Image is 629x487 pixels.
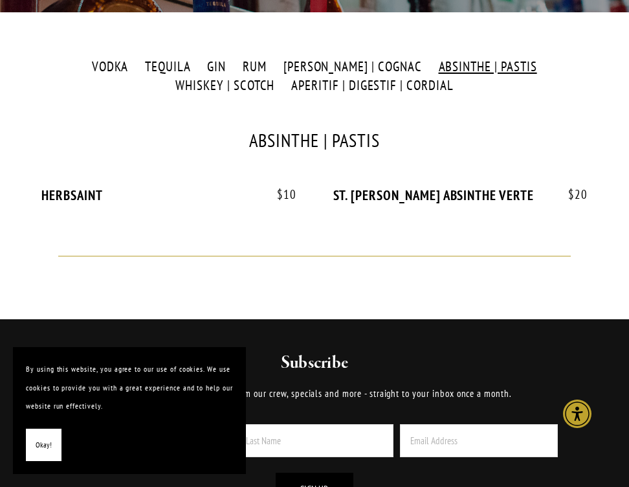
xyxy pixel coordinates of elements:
[236,424,393,457] input: Last Name
[96,386,533,402] p: Receive recipes, stories, news from our crew, specials and more - straight to your inbox once a m...
[36,436,52,455] span: Okay!
[432,58,544,76] label: ABSINTHE | PASTIS
[276,58,428,76] label: [PERSON_NAME] | COGNAC
[41,131,588,150] div: ABSINTHE | PASTIS
[400,424,558,457] input: Email Address
[236,58,274,76] label: RUM
[277,187,283,202] span: $
[333,187,588,203] div: ST. [PERSON_NAME] ABSINTHE VERTE
[264,187,296,202] span: 10
[26,429,61,462] button: Okay!
[41,131,588,228] div: ABSINTHE | PASTIS
[555,187,588,202] span: 20
[85,58,135,76] label: VODKA
[169,76,281,95] label: WHISKEY | SCOTCH
[201,58,233,76] label: GIN
[568,187,575,202] span: $
[563,400,591,428] div: Accessibility Menu
[96,352,533,375] h2: Subscribe
[26,360,233,416] p: By using this website, you agree to our use of cookies. We use cookies to provide you with a grea...
[285,76,460,95] label: APERITIF | DIGESTIF | CORDIAL
[138,58,197,76] label: TEQUILA
[13,347,246,474] section: Cookie banner
[41,187,296,203] div: HERBSAINT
